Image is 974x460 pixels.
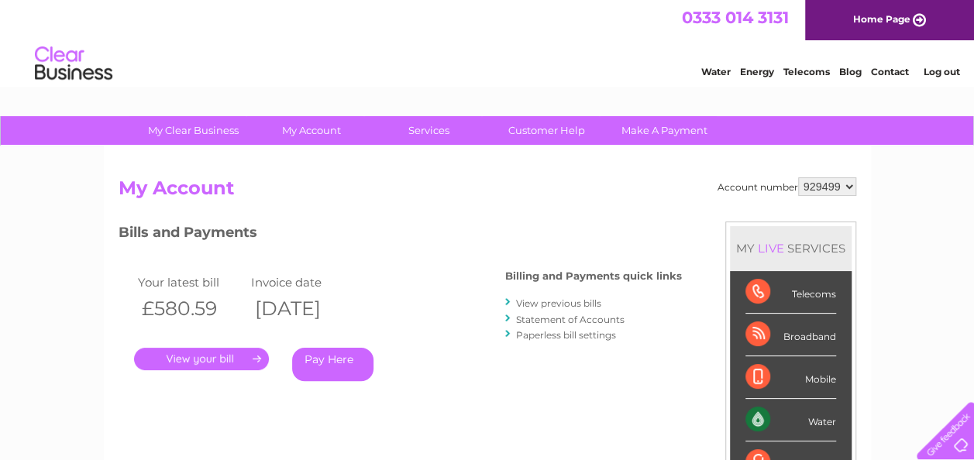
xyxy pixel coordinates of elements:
a: Telecoms [783,66,830,77]
h2: My Account [119,177,856,207]
div: MY SERVICES [730,226,852,270]
div: Broadband [745,314,836,356]
th: £580.59 [134,293,247,324]
a: Statement of Accounts [516,314,625,325]
a: Make A Payment [601,116,728,145]
td: Invoice date [247,272,360,293]
a: Customer Help [483,116,611,145]
div: LIVE [755,241,787,256]
a: Water [701,66,731,77]
a: Pay Here [292,348,373,381]
h3: Bills and Payments [119,221,682,249]
a: My Clear Business [129,116,257,145]
div: Account number [718,177,856,196]
a: Services [365,116,493,145]
a: Log out [923,66,959,77]
h4: Billing and Payments quick links [505,270,682,282]
a: Energy [740,66,774,77]
a: My Account [247,116,375,145]
a: 0333 014 3131 [682,8,789,27]
a: Blog [839,66,862,77]
div: Water [745,399,836,441]
th: [DATE] [247,293,360,324]
a: Paperless bill settings [516,329,616,341]
div: Telecoms [745,271,836,314]
img: logo.png [34,40,113,88]
td: Your latest bill [134,272,247,293]
a: . [134,348,269,370]
a: View previous bills [516,297,601,309]
a: Contact [871,66,909,77]
div: Clear Business is a trading name of Verastar Limited (registered in [GEOGRAPHIC_DATA] No. 3667643... [122,9,854,75]
div: Mobile [745,356,836,399]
